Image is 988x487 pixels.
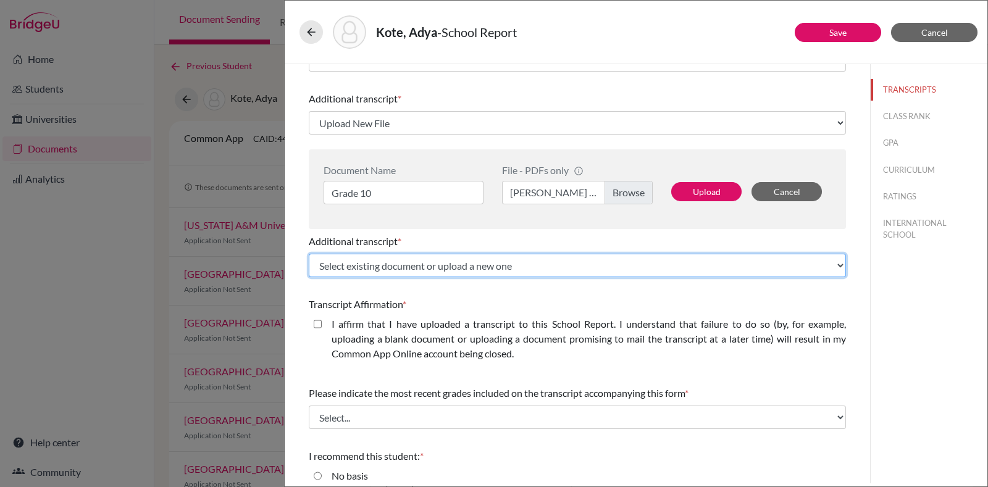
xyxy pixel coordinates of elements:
[309,93,398,104] span: Additional transcript
[437,25,517,40] span: - School Report
[502,164,653,176] div: File - PDFs only
[309,450,420,462] span: I recommend this student:
[324,164,484,176] div: Document Name
[871,132,987,154] button: GPA
[376,25,437,40] strong: Kote, Adya
[751,182,822,201] button: Cancel
[332,468,368,483] label: No basis
[309,387,685,399] span: Please indicate the most recent grades included on the transcript accompanying this form
[502,181,653,204] label: [PERSON_NAME] Grade 10.pdf
[332,317,846,361] label: I affirm that I have uploaded a transcript to this School Report. I understand that failure to do...
[871,79,987,101] button: TRANSCRIPTS
[671,182,742,201] button: Upload
[871,186,987,207] button: RATINGS
[871,106,987,127] button: CLASS RANK
[574,166,584,176] span: info
[309,235,398,247] span: Additional transcript
[871,159,987,181] button: CURRICULUM
[871,212,987,246] button: INTERNATIONAL SCHOOL
[309,298,403,310] span: Transcript Affirmation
